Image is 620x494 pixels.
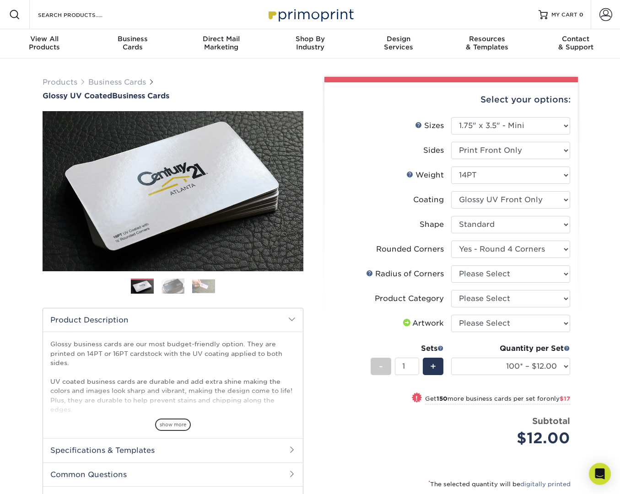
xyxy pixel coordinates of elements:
[43,91,303,100] h1: Business Cards
[266,35,355,51] div: Industry
[177,35,266,43] span: Direct Mail
[589,463,611,485] div: Open Intercom Messenger
[401,318,444,329] div: Artwork
[354,35,443,43] span: Design
[43,61,303,322] img: Glossy UV Coated 01
[531,35,620,51] div: & Support
[443,29,532,59] a: Resources& Templates
[88,78,146,86] a: Business Cards
[155,419,191,431] span: show more
[354,29,443,59] a: DesignServices
[43,308,303,332] h2: Product Description
[177,29,266,59] a: Direct MailMarketing
[43,438,303,462] h2: Specifications & Templates
[332,82,571,117] div: Select your options:
[89,29,178,59] a: BusinessCards
[415,120,444,131] div: Sizes
[177,35,266,51] div: Marketing
[266,29,355,59] a: Shop ByIndustry
[379,360,383,373] span: -
[131,275,154,298] img: Business Cards 01
[43,91,112,100] span: Glossy UV Coated
[546,395,570,402] span: only
[415,393,418,403] span: !
[366,268,444,279] div: Radius of Corners
[406,170,444,181] div: Weight
[37,9,126,20] input: SEARCH PRODUCTS.....
[531,35,620,43] span: Contact
[531,29,620,59] a: Contact& Support
[451,343,570,354] div: Quantity per Set
[50,339,296,461] p: Glossy business cards are our most budget-friendly option. They are printed on 14PT or 16PT cards...
[43,78,77,86] a: Products
[162,278,184,294] img: Business Cards 02
[430,360,436,373] span: +
[560,395,570,402] span: $17
[423,145,444,156] div: Sides
[354,35,443,51] div: Services
[551,11,577,19] span: MY CART
[89,35,178,43] span: Business
[264,5,356,24] img: Primoprint
[371,343,444,354] div: Sets
[375,293,444,304] div: Product Category
[532,416,570,426] strong: Subtotal
[437,395,447,402] strong: 150
[425,395,570,404] small: Get more business cards per set for
[443,35,532,43] span: Resources
[443,35,532,51] div: & Templates
[43,91,303,100] a: Glossy UV CoatedBusiness Cards
[89,35,178,51] div: Cards
[579,11,583,18] span: 0
[520,481,571,488] a: digitally printed
[376,244,444,255] div: Rounded Corners
[43,462,303,486] h2: Common Questions
[458,427,570,449] div: $12.00
[420,219,444,230] div: Shape
[266,35,355,43] span: Shop By
[192,279,215,293] img: Business Cards 03
[413,194,444,205] div: Coating
[428,481,571,488] small: The selected quantity will be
